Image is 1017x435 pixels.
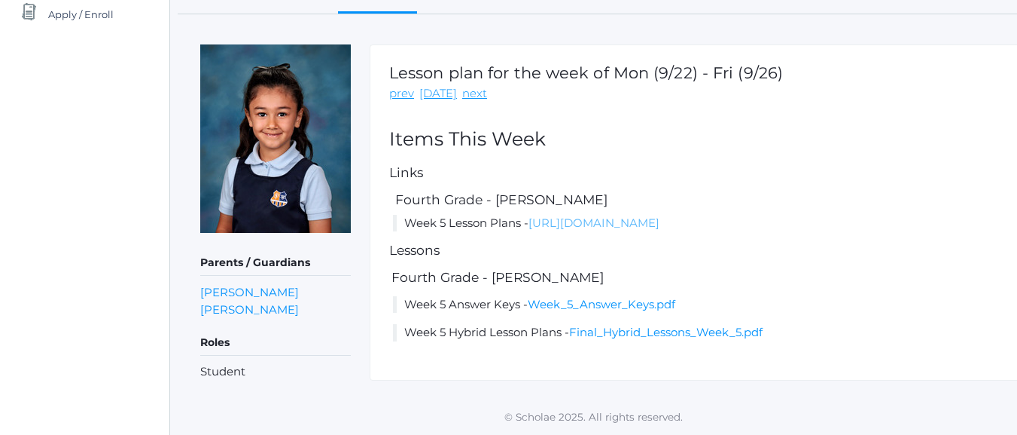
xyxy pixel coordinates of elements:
[200,363,351,381] li: Student
[462,85,487,103] a: next
[200,301,299,318] a: [PERSON_NAME]
[389,64,783,81] h1: Lesson plan for the week of Mon (9/22) - Fri (9/26)
[528,216,659,230] a: [URL][DOMAIN_NAME]
[200,250,351,276] h5: Parents / Guardians
[528,297,675,311] a: Week_5_Answer_Keys.pdf
[170,409,1017,424] p: © Scholae 2025. All rights reserved.
[200,330,351,356] h5: Roles
[569,325,763,339] a: Final_Hybrid_Lessons_Week_5.pdf
[200,44,351,233] img: Victoria Harutyunyan
[200,283,299,301] a: [PERSON_NAME]
[389,85,414,103] a: prev
[419,85,457,103] a: [DATE]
